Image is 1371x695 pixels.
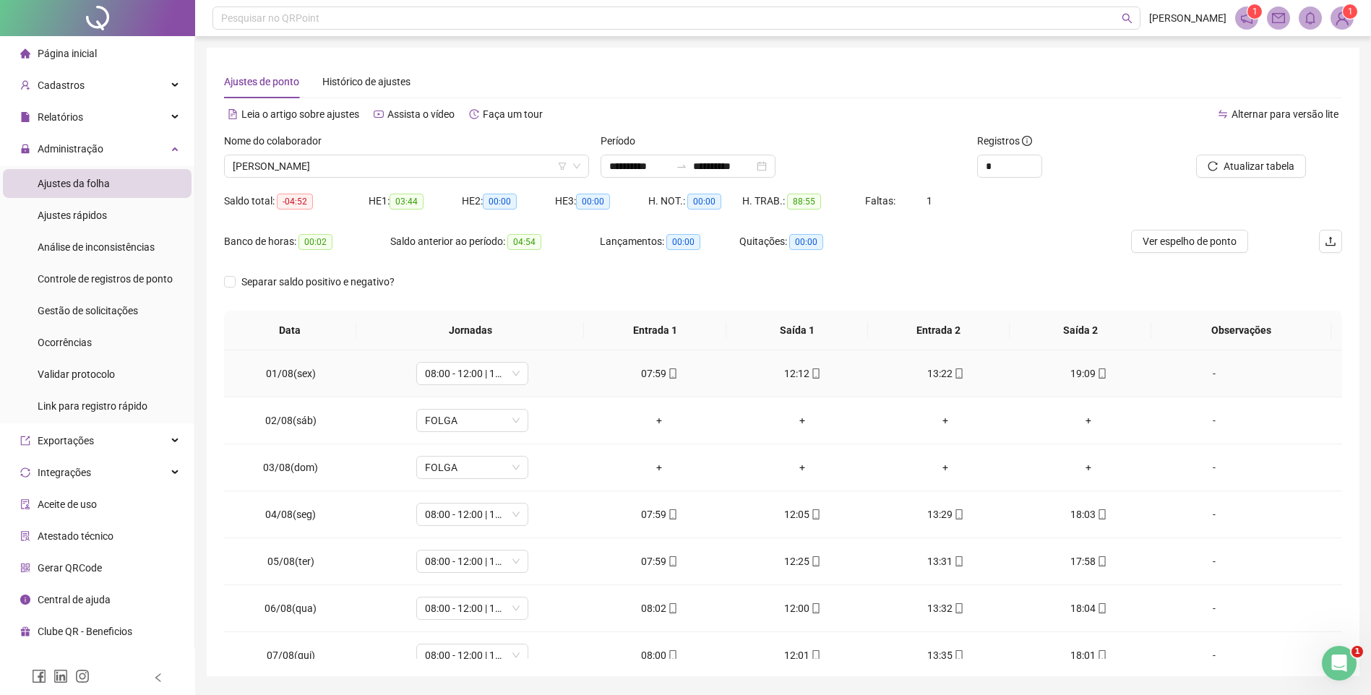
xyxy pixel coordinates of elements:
[1096,509,1107,519] span: mobile
[224,76,299,87] span: Ajustes de ponto
[1343,4,1357,19] sup: Atualize o seu contato no menu Meus Dados
[599,459,719,475] div: +
[265,603,317,614] span: 06/08(qua)
[666,509,678,519] span: mobile
[322,76,411,87] span: Histórico de ajustes
[687,194,721,210] span: 00:00
[809,509,821,519] span: mobile
[599,413,719,428] div: +
[885,366,1005,381] div: 13:22
[1122,13,1133,24] span: search
[38,305,138,316] span: Gestão de solicitações
[38,530,113,542] span: Atestado técnico
[977,133,1032,149] span: Registros
[742,193,865,210] div: H. TRAB.:
[425,410,520,431] span: FOLGA
[1348,7,1353,17] span: 1
[38,178,110,189] span: Ajustes da folha
[742,366,862,381] div: 12:12
[809,368,821,379] span: mobile
[953,650,964,660] span: mobile
[1151,311,1331,350] th: Observações
[224,193,369,210] div: Saldo total:
[390,194,424,210] span: 03:44
[953,556,964,566] span: mobile
[1218,109,1228,119] span: swap
[1028,366,1148,381] div: 19:09
[1028,459,1148,475] div: +
[1252,7,1258,17] span: 1
[20,595,30,605] span: info-circle
[576,194,610,210] span: 00:00
[1172,600,1257,616] div: -
[265,509,316,520] span: 04/08(seg)
[38,400,147,412] span: Link para registro rápido
[20,144,30,154] span: lock
[726,311,868,350] th: Saída 1
[356,311,585,350] th: Jornadas
[1247,4,1262,19] sup: 1
[666,603,678,613] span: mobile
[236,274,400,290] span: Separar saldo positivo e negativo?
[1131,230,1248,253] button: Ver espelho de ponto
[20,499,30,509] span: audit
[599,600,719,616] div: 08:02
[666,368,678,379] span: mobile
[1172,553,1257,569] div: -
[1028,413,1148,428] div: +
[20,48,30,59] span: home
[32,669,46,683] span: facebook
[1028,647,1148,663] div: 18:01
[865,195,898,207] span: Faltas:
[809,603,821,613] span: mobile
[599,553,719,569] div: 07:59
[224,133,331,149] label: Nome do colaborador
[953,368,964,379] span: mobile
[241,108,359,120] span: Leia o artigo sobre ajustes
[267,556,314,567] span: 05/08(ter)
[868,311,1010,350] th: Entrada 2
[676,160,687,172] span: swap-right
[20,467,30,478] span: sync
[38,337,92,348] span: Ocorrências
[38,498,97,510] span: Aceite de uso
[20,436,30,446] span: export
[1172,366,1257,381] div: -
[1172,459,1257,475] div: -
[742,553,862,569] div: 12:25
[38,273,173,285] span: Controle de registros de ponto
[425,457,520,478] span: FOLGA
[1322,646,1357,681] iframe: Intercom live chat
[425,551,520,572] span: 08:00 - 12:00 | 13:30 - 18:00
[1028,600,1148,616] div: 18:04
[1208,161,1218,171] span: reload
[1096,368,1107,379] span: mobile
[739,233,879,250] div: Quitações:
[265,415,317,426] span: 02/08(sáb)
[374,109,384,119] span: youtube
[666,234,700,250] span: 00:00
[425,363,520,384] span: 08:00 - 12:00 | 13:30 - 18:00
[599,506,719,522] div: 07:59
[953,603,964,613] span: mobile
[666,556,678,566] span: mobile
[584,311,726,350] th: Entrada 1
[572,162,581,170] span: down
[75,669,90,683] span: instagram
[742,506,862,522] div: 12:05
[425,504,520,525] span: 08:00 - 12:00 | 13:30 - 18:00
[387,108,455,120] span: Assista o vídeo
[789,234,823,250] span: 00:00
[599,647,719,663] div: 08:00
[1010,311,1151,350] th: Saída 2
[38,626,132,637] span: Clube QR - Beneficios
[38,143,103,155] span: Administração
[1240,12,1253,25] span: notification
[1331,7,1353,29] img: 89982
[1304,12,1317,25] span: bell
[809,650,821,660] span: mobile
[1272,12,1285,25] span: mail
[483,194,517,210] span: 00:00
[742,459,862,475] div: +
[38,594,111,605] span: Central de ajuda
